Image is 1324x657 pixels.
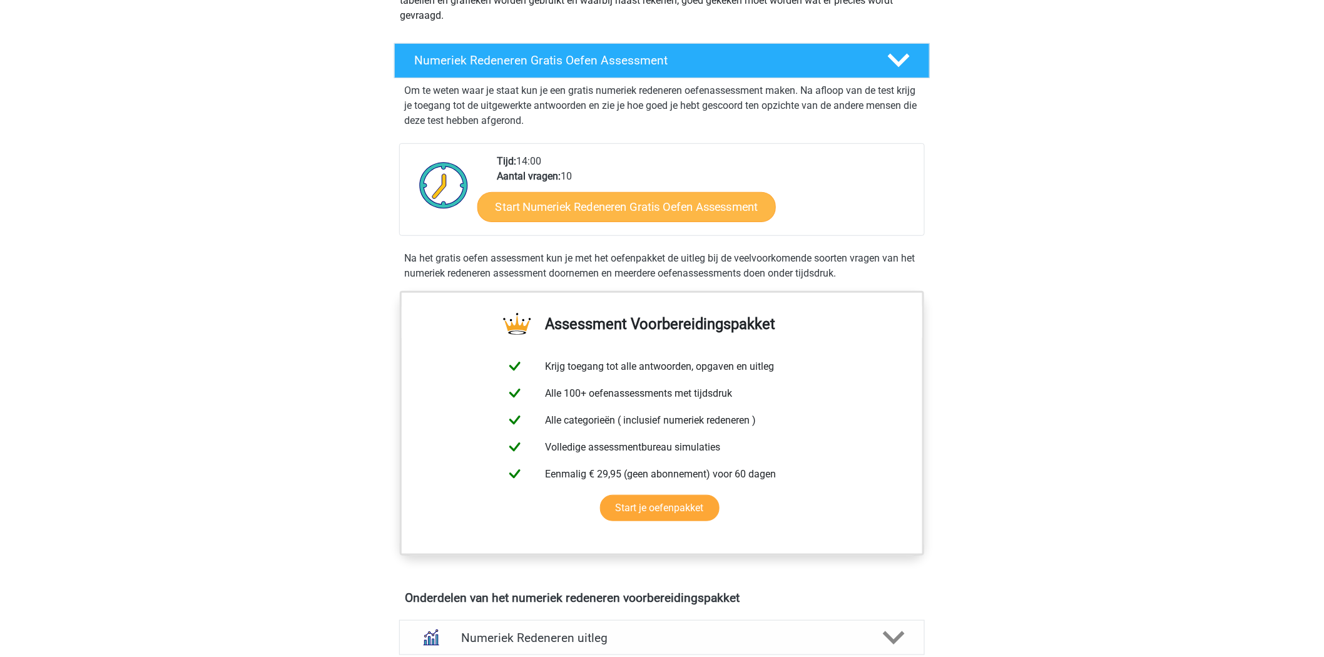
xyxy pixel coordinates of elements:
[399,251,925,281] div: Na het gratis oefen assessment kun je met het oefenpakket de uitleg bij de veelvoorkomende soorte...
[487,154,924,235] div: 14:00 10
[389,43,935,78] a: Numeriek Redeneren Gratis Oefen Assessment
[394,620,930,655] a: uitleg Numeriek Redeneren uitleg
[405,591,919,605] h4: Onderdelen van het numeriek redeneren voorbereidingspakket
[461,631,863,645] h4: Numeriek Redeneren uitleg
[414,53,867,68] h4: Numeriek Redeneren Gratis Oefen Assessment
[477,191,776,222] a: Start Numeriek Redeneren Gratis Oefen Assessment
[600,495,720,521] a: Start je oefenpakket
[412,154,476,216] img: Klok
[497,155,516,167] b: Tijd:
[404,83,920,128] p: Om te weten waar je staat kun je een gratis numeriek redeneren oefenassessment maken. Na afloop v...
[497,170,561,182] b: Aantal vragen:
[415,621,447,653] img: numeriek redeneren uitleg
